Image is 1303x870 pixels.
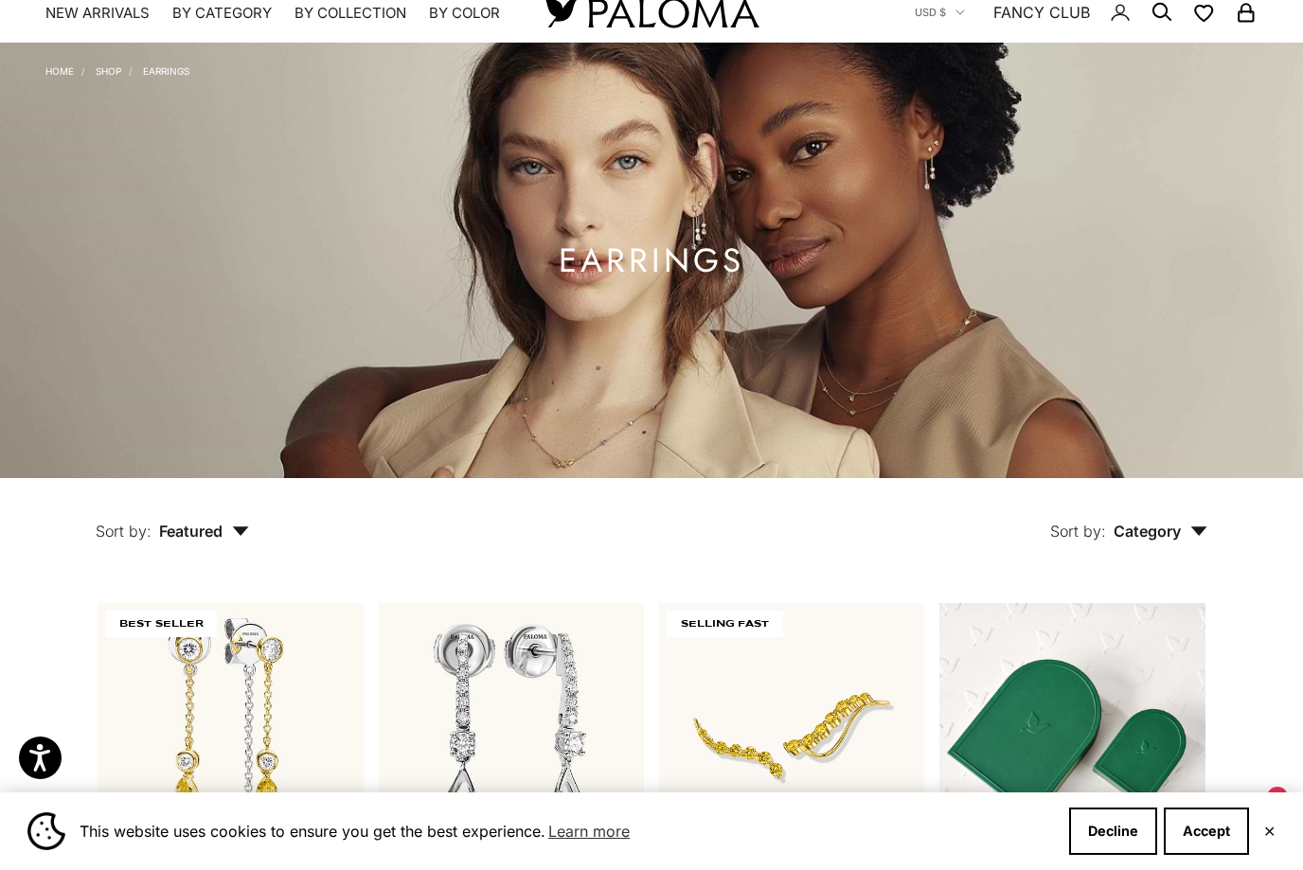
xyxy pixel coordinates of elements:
span: This website uses cookies to ensure you get the best experience. [80,817,1054,845]
button: Accept [1164,808,1249,855]
img: High-low Diamond Drop Earrings [98,603,363,868]
span: BEST SELLER [105,611,217,637]
summary: By Category [172,4,272,23]
img: #YellowGold [659,603,924,868]
button: USD $ [915,4,965,21]
img: #WhiteGold [379,603,644,868]
span: Category [1114,522,1207,541]
summary: By Color [429,4,500,23]
button: Sort by: Featured [52,478,293,558]
a: NEW ARRIVALS [45,4,150,23]
nav: Primary navigation [45,4,500,23]
button: Decline [1069,808,1157,855]
span: SELLING FAST [667,611,783,637]
span: Featured [159,522,249,541]
img: Cookie banner [27,812,65,850]
span: Sort by: [1050,522,1106,541]
button: Close [1263,826,1276,837]
a: Home [45,65,74,77]
a: Learn more [545,817,633,845]
nav: Breadcrumb [45,62,189,77]
span: Sort by: [96,522,152,541]
button: Sort by: Category [1007,478,1251,558]
span: USD $ [915,4,946,21]
h1: Earrings [559,249,744,273]
a: Earrings [143,65,189,77]
summary: By Collection [295,4,406,23]
a: Shop [96,65,121,77]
